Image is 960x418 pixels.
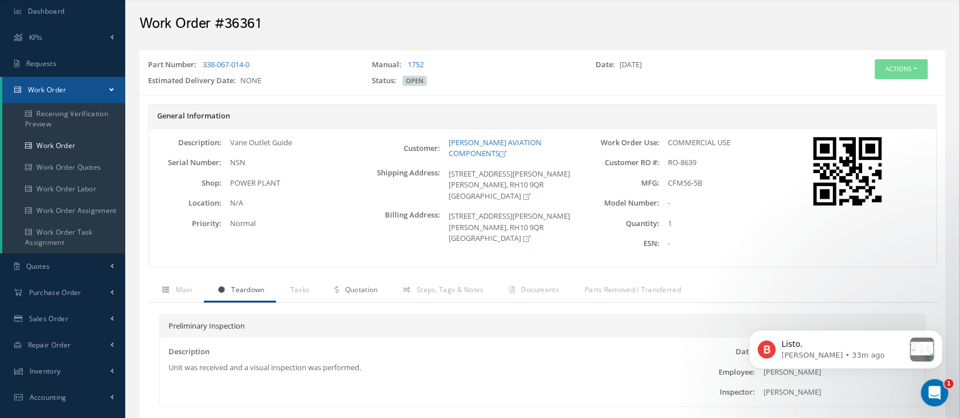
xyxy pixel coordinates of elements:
a: Work Order Quotes [2,157,125,178]
span: KPIs [29,32,43,42]
div: NONE [140,75,363,91]
a: Parts Removed / Transferred [571,279,692,303]
label: Quantity: [586,219,659,228]
label: Customer: [367,144,440,153]
div: COMMERCIAL USE [659,137,805,149]
label: Serial Number: [149,158,221,167]
label: Billing Address: [367,211,440,244]
span: Repair Order [28,340,71,350]
label: ESN: [586,239,659,248]
span: Quotes [26,261,50,271]
span: Main [176,285,192,294]
a: Documents [495,279,571,303]
a: Work Order [2,77,125,103]
span: Tasks [290,285,310,294]
span: Parts Removed / Transferred [585,285,681,294]
label: Description [169,346,210,358]
span: 1 [945,379,954,388]
label: Shipping Address: [367,169,440,202]
label: Customer RO #: [586,158,659,167]
span: Accounting [30,392,67,402]
iframe: Intercom notifications message [732,308,960,387]
div: Preliminary Inspection [160,315,925,338]
label: Location: [149,199,221,207]
label: Date: [670,347,755,356]
div: - [659,198,805,209]
span: Teardown [231,285,264,294]
span: Steps, Tags & Notes [417,285,484,294]
a: Receiving Verification Preview [2,103,125,135]
label: Inspector: [670,388,755,396]
div: Normal [221,218,367,230]
span: Dashboard [28,6,65,16]
span: Documents [522,285,560,294]
a: Teardown [204,279,276,303]
h5: General Information [157,112,928,121]
span: Sales Order [29,314,68,323]
a: 1752 [408,59,424,69]
span: RO-8639 [668,157,696,167]
span: Quotation [345,285,378,294]
span: Requests [26,59,56,68]
span: Inventory [30,366,61,376]
label: Work Order Use: [586,138,659,147]
a: [PERSON_NAME] AVIATION COMPONENTS [449,137,542,159]
div: [PERSON_NAME] [755,387,925,398]
span: Purchase Order [29,288,81,297]
div: POWER PLANT [221,178,367,189]
iframe: Intercom live chat [921,379,949,407]
a: Tasks [276,279,321,303]
label: Shop: [149,179,221,187]
a: Work Order Assignment [2,200,125,222]
a: Main [148,279,204,303]
a: Quotation [321,279,389,303]
label: Model Number: [586,199,659,207]
a: 338-067-014-0 [203,59,249,69]
h2: Work Order #36361 [140,15,946,32]
div: Unit was received and a visual inspection was performed. [169,362,662,374]
a: Work Order [2,135,125,157]
div: [STREET_ADDRESS][PERSON_NAME] [PERSON_NAME], RH10 9QR [GEOGRAPHIC_DATA] [441,211,586,244]
label: Part Number: [148,59,201,71]
div: - [659,238,805,249]
label: Status: [372,75,401,87]
span: OPEN [403,76,427,86]
button: Actions [875,59,928,79]
img: barcode work-order:23175 [814,137,882,206]
a: Steps, Tags & Notes [389,279,495,303]
span: Work Order [28,85,67,95]
label: Date: [596,59,620,71]
div: Vane Outlet Guide [221,137,367,149]
label: MFG: [586,179,659,187]
span: NSN [230,157,245,167]
label: Employee: [670,368,755,376]
label: Estimated Delivery Date: [148,75,240,87]
div: CFM56-5B [659,178,805,189]
label: Priority: [149,219,221,228]
label: Manual: [372,59,406,71]
div: [STREET_ADDRESS][PERSON_NAME] [PERSON_NAME], RH10 9QR [GEOGRAPHIC_DATA] [441,169,586,202]
a: Work Order Task Assignment [2,222,125,253]
div: [DATE] [588,59,811,75]
a: Work Order Labor [2,178,125,200]
div: N/A [221,198,367,209]
div: 1 [659,218,805,230]
label: Description: [149,138,221,147]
